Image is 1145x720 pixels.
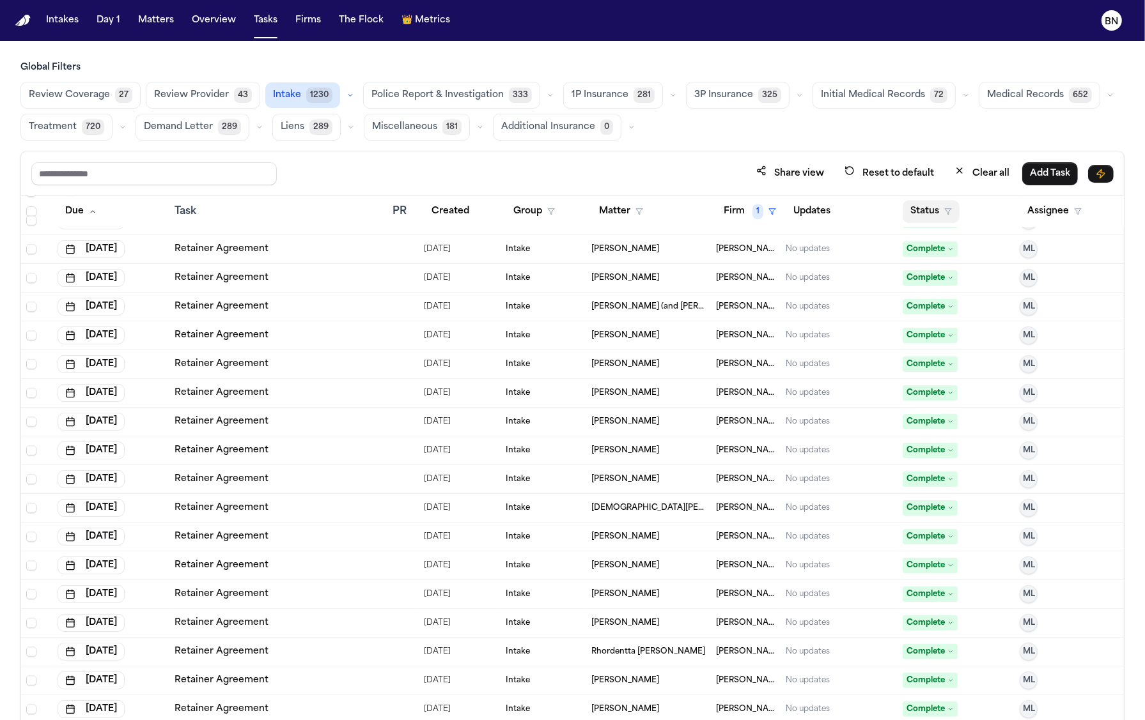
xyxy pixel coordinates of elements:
[20,82,141,109] button: Review Coverage27
[26,474,36,484] span: Select row
[424,671,451,689] span: 6/24/2025, 3:45:06 PM
[1020,384,1038,402] button: ML
[506,200,563,223] button: Group
[26,273,36,283] span: Select row
[903,701,958,717] span: Complete
[187,9,241,32] button: Overview
[26,302,36,312] span: Select row
[716,302,776,312] span: Beck & Beck
[1023,302,1035,312] span: ML
[91,9,125,32] a: Day 1
[1023,273,1035,283] span: ML
[290,9,326,32] button: Firms
[58,528,125,546] button: [DATE]
[1023,647,1035,657] span: ML
[58,470,125,488] button: [DATE]
[26,445,36,456] span: Select row
[501,121,595,134] span: Additional Insurance
[175,300,269,313] a: Retainer Agreement
[591,388,659,398] span: Crystal Foster
[175,617,269,629] a: Retainer Agreement
[903,414,958,429] span: Complete
[26,244,36,254] span: Select row
[154,89,229,102] span: Review Provider
[1023,560,1035,571] span: ML
[591,704,659,714] span: Toby Roark
[1020,269,1038,287] button: ML
[1088,165,1114,183] button: Immediate Task
[58,298,125,316] button: [DATE]
[26,206,36,217] span: Select all
[591,359,659,369] span: Angel Snedeker
[175,473,269,486] a: Retainer Agreement
[58,240,125,258] button: [DATE]
[1023,359,1035,369] span: ML
[1022,162,1078,185] button: Add Task
[1020,240,1038,258] button: ML
[749,162,832,185] button: Share view
[58,585,125,603] button: [DATE]
[716,359,776,369] span: Beck & Beck
[175,204,382,219] div: Task
[334,9,389,32] a: The Flock
[694,89,753,102] span: 3P Insurance
[29,121,77,134] span: Treatment
[15,15,31,27] a: Home
[716,474,776,484] span: Beck & Beck
[786,589,830,599] div: No updates
[58,643,125,661] button: [DATE]
[716,532,776,542] span: Beck & Beck
[424,384,451,402] span: 6/24/2025, 3:57:57 PM
[396,9,455,32] a: crownMetrics
[979,82,1100,109] button: Medical Records652
[506,359,530,369] span: Intake
[234,88,252,103] span: 43
[506,445,530,456] span: Intake
[506,589,530,599] span: Intake
[1020,470,1038,488] button: ML
[903,241,958,257] span: Complete
[26,675,36,686] span: Select row
[786,200,839,223] button: Updates
[1023,244,1035,254] span: ML
[144,121,213,134] span: Demand Letter
[716,200,784,223] button: Firm1
[58,556,125,574] button: [DATE]
[424,298,451,316] span: 6/23/2025, 1:58:36 PM
[1069,88,1092,103] span: 652
[506,675,530,686] span: Intake
[786,330,830,341] div: No updates
[309,119,332,135] span: 289
[786,417,830,427] div: No updates
[424,585,451,603] span: 6/24/2025, 2:20:04 PM
[58,384,125,402] button: [DATE]
[175,530,269,543] a: Retainer Agreement
[58,441,125,459] button: [DATE]
[572,89,628,102] span: 1P Insurance
[506,388,530,398] span: Intake
[716,330,776,341] span: Beck & Beck
[372,121,437,134] span: Miscellaneous
[442,119,462,135] span: 181
[175,645,269,658] a: Retainer Agreement
[371,89,504,102] span: Police Report & Investigation
[786,388,830,398] div: No updates
[1020,585,1038,603] button: ML
[786,359,830,369] div: No updates
[41,9,84,32] button: Intakes
[218,119,241,135] span: 289
[786,560,830,571] div: No updates
[591,474,659,484] span: Keiayshia Herron
[20,61,1125,74] h3: Global Filters
[175,588,269,601] a: Retainer Agreement
[1020,556,1038,574] button: ML
[903,471,958,487] span: Complete
[821,89,925,102] span: Initial Medical Records
[272,114,341,141] button: Liens289
[1020,499,1038,517] button: ML
[716,675,776,686] span: Beck & Beck
[903,385,958,401] span: Complete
